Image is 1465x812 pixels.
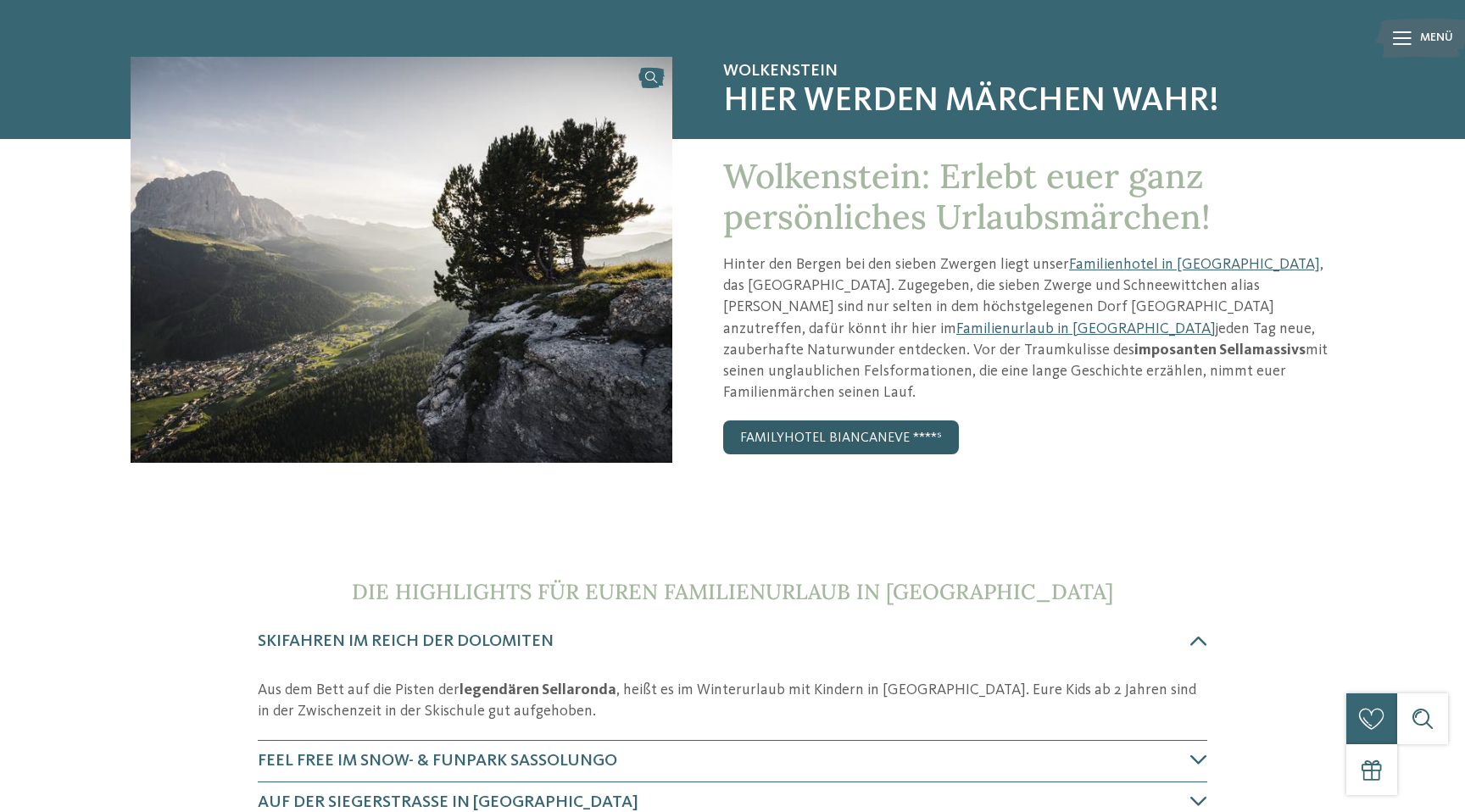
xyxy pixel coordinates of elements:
[258,794,638,811] span: Auf der Siegerstraße in [GEOGRAPHIC_DATA]
[258,680,1207,722] p: Aus dem Bett auf die Pisten der , heißt es im Winterurlaub mit Kindern in [GEOGRAPHIC_DATA]. Eure...
[723,61,1334,81] span: Wolkenstein
[131,57,672,463] img: Das Familienhotel in Wolkenstein: Urlaub in der Märchenwelt
[723,254,1334,403] p: Hinter den Bergen bei den sieben Zwergen liegt unser , das [GEOGRAPHIC_DATA]. Zugegeben, die sieb...
[956,321,1216,336] a: Familienurlaub in [GEOGRAPHIC_DATA]
[1134,342,1306,358] strong: imposanten Sellamassivs
[723,154,1211,238] span: Wolkenstein: Erlebt euer ganz persönliches Urlaubsmärchen!
[723,81,1334,122] span: Hier werden Märchen wahr!
[723,420,959,454] a: Familyhotel Biancaneve ****ˢ
[1069,257,1320,272] a: Familienhotel in [GEOGRAPHIC_DATA]
[460,682,616,698] strong: legendären Sellaronda
[258,753,617,770] span: Feel free im Snow- & Funpark Sassolungo
[352,578,1113,605] span: Die Highlights für euren Familienurlaub in [GEOGRAPHIC_DATA]
[258,633,554,650] span: Skifahren im Reich der Dolomiten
